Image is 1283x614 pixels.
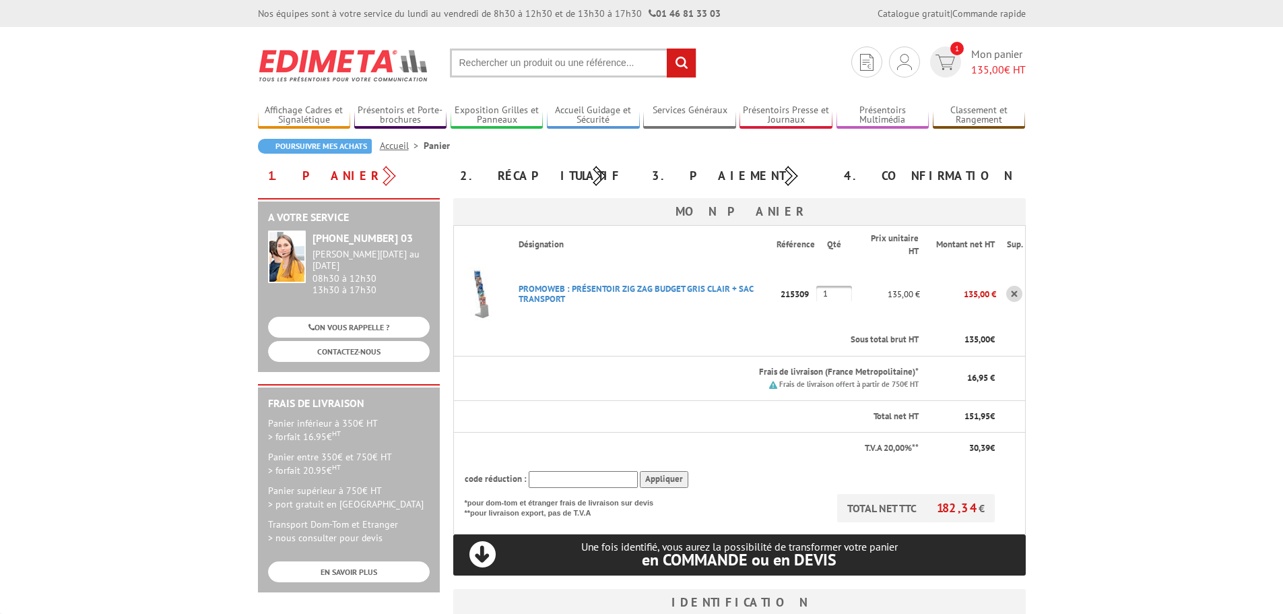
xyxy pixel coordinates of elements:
[268,398,430,410] h2: Frais de Livraison
[935,55,955,70] img: devis rapide
[642,549,836,570] span: en COMMANDE ou en DEVIS
[312,249,430,272] div: [PERSON_NAME][DATE] au [DATE]
[937,500,979,516] span: 182,34
[878,7,950,20] a: Catalogue gratuit
[860,54,874,71] img: devis rapide
[465,473,527,485] span: code réduction :
[268,341,430,362] a: CONTACTEZ-NOUS
[258,164,450,188] div: 1. Panier
[834,164,1026,188] div: 4. Confirmation
[996,226,1025,264] th: Sup.
[971,62,1026,78] span: € HT
[739,104,832,127] a: Présentoirs Presse et Journaux
[777,239,815,251] p: Référence
[769,381,777,389] img: picto.png
[931,334,995,346] p: €
[312,249,430,295] div: 08h30 à 12h30 13h30 à 17h30
[258,40,430,90] img: Edimeta
[354,104,447,127] a: Présentoirs et Porte-brochures
[920,282,996,306] p: 135,00 €
[816,226,852,264] th: Qté
[268,417,430,443] p: Panier inférieur à 350€ HT
[863,233,919,257] p: Prix unitaire HT
[952,7,1026,20] a: Commande rapide
[312,231,413,245] strong: [PHONE_NUMBER] 03
[971,63,1004,76] span: 135,00
[933,104,1026,127] a: Classement et Rangement
[268,498,424,510] span: > port gratuit en [GEOGRAPHIC_DATA]
[837,494,995,522] p: TOTAL NET TTC €
[268,231,306,283] img: widget-service.jpg
[268,212,430,224] h2: A votre service
[453,541,1026,568] p: Une fois identifié, vous aurez la possibilité de transformer votre panier
[519,283,753,305] a: PROMOWEB : PRéSENTOIR ZIG ZAG BUDGET GRIS CLAIR + SAC TRANSPORT
[268,561,430,582] a: EN SAVOIR PLUS
[642,164,834,188] div: 3. Paiement
[964,334,990,345] span: 135,00
[454,267,508,321] img: PROMOWEB : PRéSENTOIR ZIG ZAG BUDGET GRIS CLAIR + SAC TRANSPORT
[465,442,919,455] p: T.V.A 20,00%**
[931,442,995,455] p: €
[931,239,995,251] p: Montant net HT
[268,431,341,443] span: > forfait 16.95€
[547,104,640,127] a: Accueil Guidage et Sécurité
[897,54,912,70] img: devis rapide
[964,410,990,422] span: 151,95
[453,198,1026,225] h3: Mon panier
[508,226,777,264] th: Désignation
[424,139,450,152] li: Panier
[268,317,430,338] a: ON VOUS RAPPELLE ?
[927,47,1026,78] a: devis rapide 1 Mon panier 135,00€ HT
[969,442,990,454] span: 30,39
[450,49,696,78] input: Rechercher un produit ou une référence...
[380,140,424,152] a: Accueil
[777,282,816,306] p: 215309
[508,324,921,356] th: Sous total brut HT
[450,164,642,188] div: 2. Récapitulatif
[852,282,920,306] p: 135,00 €
[836,104,929,127] a: Présentoirs Multimédia
[268,464,341,477] span: > forfait 20.95€
[950,42,964,55] span: 1
[268,518,430,545] p: Transport Dom-Tom et Etranger
[931,410,995,423] p: €
[258,7,721,20] div: Nos équipes sont à votre service du lundi au vendredi de 8h30 à 12h30 et de 13h30 à 17h30
[332,429,341,438] sup: HT
[779,379,919,389] small: Frais de livraison offert à partir de 750€ HT
[640,471,688,488] input: Appliquer
[268,532,383,544] span: > nous consulter pour devis
[878,7,1026,20] div: |
[643,104,736,127] a: Services Généraux
[519,366,919,379] p: Frais de livraison (France Metropolitaine)*
[258,139,372,154] a: Poursuivre mes achats
[649,7,721,20] strong: 01 46 81 33 03
[268,450,430,477] p: Panier entre 350€ et 750€ HT
[268,484,430,511] p: Panier supérieur à 750€ HT
[332,462,341,472] sup: HT
[451,104,544,127] a: Exposition Grilles et Panneaux
[667,49,696,78] input: rechercher
[971,47,1026,78] span: Mon panier
[258,104,351,127] a: Affichage Cadres et Signalétique
[465,410,919,423] p: Total net HT
[967,372,995,383] span: 16,95 €
[465,494,667,519] p: *pour dom-tom et étranger frais de livraison sur devis **pour livraison export, pas de T.V.A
